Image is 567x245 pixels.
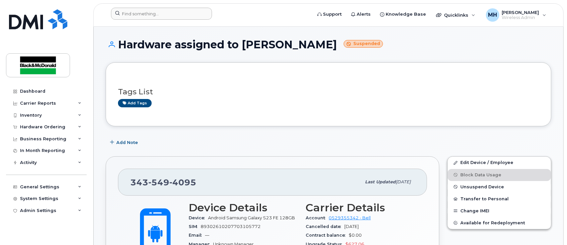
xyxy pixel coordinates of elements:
[118,99,152,107] a: Add tags
[448,157,551,169] a: Edit Device / Employee
[205,233,209,238] span: —
[116,139,138,146] span: Add Note
[448,169,551,181] button: Block Data Usage
[189,202,298,214] h3: Device Details
[130,177,196,187] span: 343
[148,177,169,187] span: 549
[344,40,383,48] small: Suspended
[169,177,196,187] span: 4095
[208,215,295,220] span: Android Samsung Galaxy S23 FE 128GB
[460,184,504,189] span: Unsuspend Device
[118,88,539,96] h3: Tags List
[448,205,551,217] button: Change IMEI
[306,233,349,238] span: Contract balance
[448,217,551,229] button: Available for Redeployment
[306,202,415,214] h3: Carrier Details
[189,215,208,220] span: Device
[365,179,396,184] span: Last updated
[460,220,525,225] span: Available for Redeployment
[349,233,362,238] span: $0.00
[448,193,551,205] button: Transfer to Personal
[306,215,329,220] span: Account
[106,136,144,148] button: Add Note
[448,181,551,193] button: Unsuspend Device
[306,224,345,229] span: Cancelled date
[106,39,551,50] h1: Hardware assigned to [PERSON_NAME]
[201,224,261,229] span: 89302610207703105772
[345,224,359,229] span: [DATE]
[396,179,411,184] span: [DATE]
[189,224,201,229] span: SIM
[189,233,205,238] span: Email
[329,215,371,220] a: 0529355342 - Bell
